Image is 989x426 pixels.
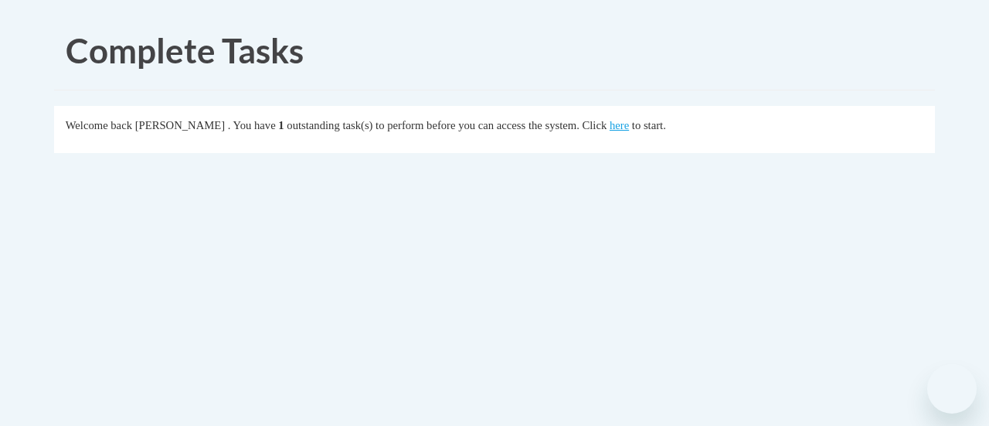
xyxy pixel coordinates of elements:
[927,364,977,414] iframe: Button to launch messaging window
[66,30,304,70] span: Complete Tasks
[278,119,284,131] span: 1
[135,119,225,131] span: [PERSON_NAME]
[66,119,132,131] span: Welcome back
[228,119,276,131] span: . You have
[610,119,629,131] a: here
[287,119,607,131] span: outstanding task(s) to perform before you can access the system. Click
[632,119,666,131] span: to start.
